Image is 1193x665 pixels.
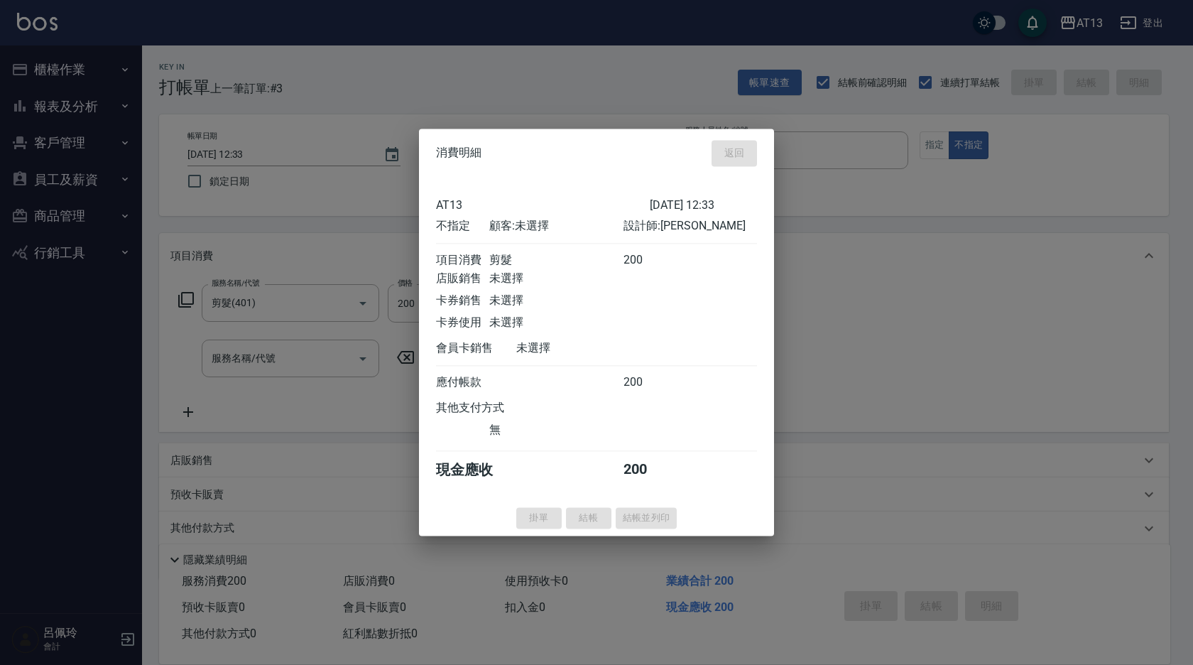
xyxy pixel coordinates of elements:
[623,460,677,480] div: 200
[489,253,623,268] div: 剪髮
[436,375,489,390] div: 應付帳款
[436,315,489,330] div: 卡券使用
[436,401,543,416] div: 其他支付方式
[436,460,516,480] div: 現金應收
[436,293,489,308] div: 卡券銷售
[489,293,623,308] div: 未選擇
[489,219,623,234] div: 顧客: 未選擇
[623,219,757,234] div: 設計師: [PERSON_NAME]
[436,253,489,268] div: 項目消費
[489,315,623,330] div: 未選擇
[489,271,623,286] div: 未選擇
[436,219,489,234] div: 不指定
[489,423,623,438] div: 無
[436,146,481,161] span: 消費明細
[436,271,489,286] div: 店販銷售
[436,341,516,356] div: 會員卡銷售
[623,375,677,390] div: 200
[516,341,650,356] div: 未選擇
[436,198,650,212] div: AT13
[623,253,677,268] div: 200
[650,198,757,212] div: [DATE] 12:33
